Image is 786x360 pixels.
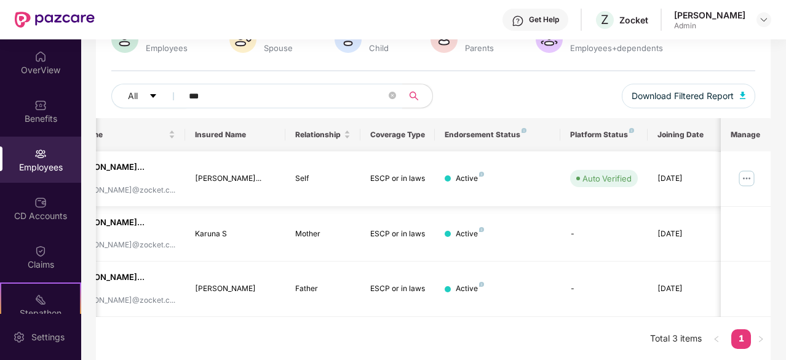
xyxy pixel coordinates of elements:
div: Zocket [619,14,648,26]
img: svg+xml;base64,PHN2ZyB4bWxucz0iaHR0cDovL3d3dy53My5vcmcvMjAwMC9zdmciIHdpZHRoPSI4IiBoZWlnaHQ9IjgiIH... [479,227,484,232]
span: Relationship [295,130,341,140]
div: Platform Status [570,130,638,140]
div: Admin [674,21,745,31]
div: Child [367,43,391,53]
li: Total 3 items [650,329,702,349]
div: swathi.[PERSON_NAME]@zocket.c... [71,173,175,196]
div: [PERSON_NAME]... [71,161,175,173]
div: swathi.[PERSON_NAME]@zocket.c... [71,283,175,306]
div: Stepathon [1,307,80,319]
div: Mother [295,228,351,240]
img: svg+xml;base64,PHN2ZyB4bWxucz0iaHR0cDovL3d3dy53My5vcmcvMjAwMC9zdmciIHhtbG5zOnhsaW5rPSJodHRwOi8vd3... [740,92,746,99]
td: - [560,207,648,262]
button: right [751,329,771,349]
span: All [128,89,138,103]
div: [PERSON_NAME] [195,283,276,295]
th: Coverage Type [360,118,435,151]
img: New Pazcare Logo [15,12,95,28]
span: Download Filtered Report [632,89,734,103]
a: 1 [731,329,751,348]
span: Employee Name [45,130,166,140]
button: Allcaret-down [111,84,186,108]
span: Z [601,12,609,27]
div: ESCP or in laws [370,228,426,240]
div: Employees [143,43,190,53]
img: svg+xml;base64,PHN2ZyBpZD0iQ2xhaW0iIHhtbG5zPSJodHRwOi8vd3d3LnczLm9yZy8yMDAwL3N2ZyIgd2lkdGg9IjIwIi... [34,245,47,257]
div: Get Help [529,15,559,25]
div: [DATE] [657,228,713,240]
td: - [560,262,648,317]
th: Manage [721,118,771,151]
th: Employee Name [35,118,185,151]
div: Active [456,173,484,185]
div: Auto Verified [582,172,632,185]
img: svg+xml;base64,PHN2ZyBpZD0iU2V0dGluZy0yMHgyMCIgeG1sbnM9Imh0dHA6Ly93d3cudzMub3JnLzIwMDAvc3ZnIiB3aW... [13,331,25,343]
div: [PERSON_NAME]... [195,173,276,185]
img: svg+xml;base64,PHN2ZyB4bWxucz0iaHR0cDovL3d3dy53My5vcmcvMjAwMC9zdmciIHdpZHRoPSI4IiBoZWlnaHQ9IjgiIH... [479,282,484,287]
div: ESCP or in laws [370,283,426,295]
img: svg+xml;base64,PHN2ZyB4bWxucz0iaHR0cDovL3d3dy53My5vcmcvMjAwMC9zdmciIHdpZHRoPSIyMSIgaGVpZ2h0PSIyMC... [34,294,47,306]
img: svg+xml;base64,PHN2ZyB4bWxucz0iaHR0cDovL3d3dy53My5vcmcvMjAwMC9zdmciIHdpZHRoPSI4IiBoZWlnaHQ9IjgiIH... [629,128,634,133]
span: close-circle [389,90,396,102]
img: svg+xml;base64,PHN2ZyBpZD0iRHJvcGRvd24tMzJ4MzIiIHhtbG5zPSJodHRwOi8vd3d3LnczLm9yZy8yMDAwL3N2ZyIgd2... [759,15,769,25]
button: Download Filtered Report [622,84,756,108]
div: Spouse [261,43,295,53]
span: caret-down [149,92,157,102]
span: left [713,335,720,343]
img: svg+xml;base64,PHN2ZyB4bWxucz0iaHR0cDovL3d3dy53My5vcmcvMjAwMC9zdmciIHdpZHRoPSI4IiBoZWlnaHQ9IjgiIH... [522,128,526,133]
div: swathi.[PERSON_NAME]@zocket.c... [71,228,175,252]
div: Karuna S [195,228,276,240]
div: Parents [462,43,496,53]
button: left [707,329,726,349]
span: right [757,335,764,343]
span: close-circle [389,92,396,99]
div: Settings [28,331,68,343]
th: Joining Date [648,118,723,151]
img: svg+xml;base64,PHN2ZyBpZD0iRW1wbG95ZWVzIiB4bWxucz0iaHR0cDovL3d3dy53My5vcmcvMjAwMC9zdmciIHdpZHRoPS... [34,148,47,160]
img: manageButton [737,169,756,188]
div: ESCP or in laws [370,173,426,185]
div: Active [456,283,484,295]
img: svg+xml;base64,PHN2ZyB4bWxucz0iaHR0cDovL3d3dy53My5vcmcvMjAwMC9zdmciIHdpZHRoPSI4IiBoZWlnaHQ9IjgiIH... [479,172,484,177]
div: Endorsement Status [445,130,550,140]
img: svg+xml;base64,PHN2ZyBpZD0iSGVscC0zMngzMiIgeG1sbnM9Imh0dHA6Ly93d3cudzMub3JnLzIwMDAvc3ZnIiB3aWR0aD... [512,15,524,27]
img: svg+xml;base64,PHN2ZyBpZD0iQ0RfQWNjb3VudHMiIGRhdGEtbmFtZT0iQ0QgQWNjb3VudHMiIHhtbG5zPSJodHRwOi8vd3... [34,196,47,209]
li: 1 [731,329,751,349]
div: Employees+dependents [568,43,665,53]
div: [PERSON_NAME] [674,9,745,21]
li: Next Page [751,329,771,349]
span: search [402,91,426,101]
img: svg+xml;base64,PHN2ZyBpZD0iSG9tZSIgeG1sbnM9Imh0dHA6Ly93d3cudzMub3JnLzIwMDAvc3ZnIiB3aWR0aD0iMjAiIG... [34,50,47,63]
div: [PERSON_NAME]... [71,217,175,228]
div: [DATE] [657,173,713,185]
th: Relationship [285,118,360,151]
div: Father [295,283,351,295]
div: Self [295,173,351,185]
th: Insured Name [185,118,285,151]
button: search [402,84,433,108]
img: svg+xml;base64,PHN2ZyBpZD0iQmVuZWZpdHMiIHhtbG5zPSJodHRwOi8vd3d3LnczLm9yZy8yMDAwL3N2ZyIgd2lkdGg9Ij... [34,99,47,111]
div: [DATE] [657,283,713,295]
div: Active [456,228,484,240]
div: [PERSON_NAME]... [71,271,175,283]
li: Previous Page [707,329,726,349]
